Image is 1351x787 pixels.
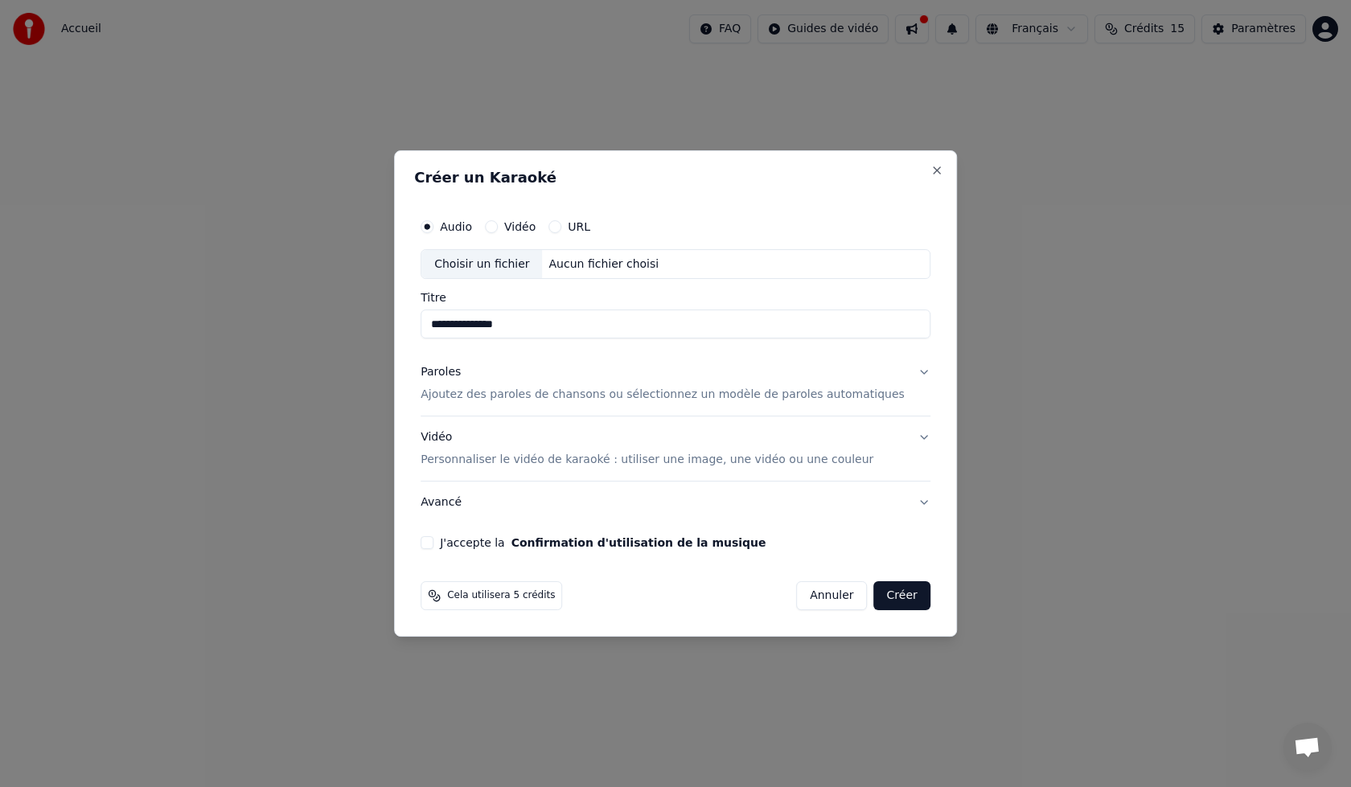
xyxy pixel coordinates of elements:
[440,221,472,232] label: Audio
[511,537,766,548] button: J'accepte la
[414,170,937,185] h2: Créer un Karaoké
[796,581,867,610] button: Annuler
[440,537,766,548] label: J'accepte la
[568,221,590,232] label: URL
[421,250,542,279] div: Choisir un fichier
[421,452,873,468] p: Personnaliser le vidéo de karaoké : utiliser une image, une vidéo ou une couleur
[421,417,930,482] button: VidéoPersonnaliser le vidéo de karaoké : utiliser une image, une vidéo ou une couleur
[421,365,461,381] div: Paroles
[447,589,555,602] span: Cela utilisera 5 crédits
[504,221,536,232] label: Vidéo
[421,387,905,404] p: Ajoutez des paroles de chansons ou sélectionnez un modèle de paroles automatiques
[421,482,930,523] button: Avancé
[421,293,930,304] label: Titre
[421,352,930,416] button: ParolesAjoutez des paroles de chansons ou sélectionnez un modèle de paroles automatiques
[543,256,666,273] div: Aucun fichier choisi
[874,581,930,610] button: Créer
[421,430,873,469] div: Vidéo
